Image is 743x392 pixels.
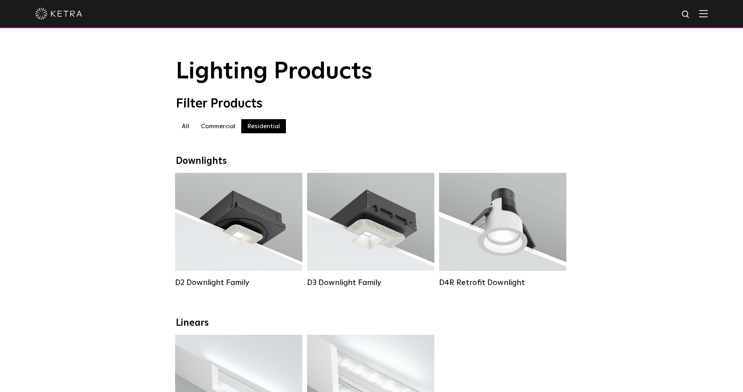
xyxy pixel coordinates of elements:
[307,173,434,291] a: D3 Downlight Family Lumen Output:700 / 900 / 1100Colors:White / Black / Silver / Bronze / Paintab...
[35,8,82,20] img: ketra-logo-2019-white
[439,278,566,287] div: D4R Retrofit Downlight
[176,156,568,167] div: Downlights
[176,119,195,133] label: All
[176,60,372,83] span: Lighting Products
[175,278,302,287] div: D2 Downlight Family
[307,278,434,287] div: D3 Downlight Family
[176,318,568,329] div: Linears
[699,10,708,17] img: Hamburger%20Nav.svg
[195,119,241,133] label: Commercial
[681,10,691,20] img: search icon
[439,173,566,291] a: D4R Retrofit Downlight Lumen Output:800Colors:White / BlackBeam Angles:15° / 25° / 40° / 60°Watta...
[241,119,286,133] label: Residential
[175,173,302,291] a: D2 Downlight Family Lumen Output:1200Colors:White / Black / Gloss Black / Silver / Bronze / Silve...
[176,96,568,111] div: Filter Products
